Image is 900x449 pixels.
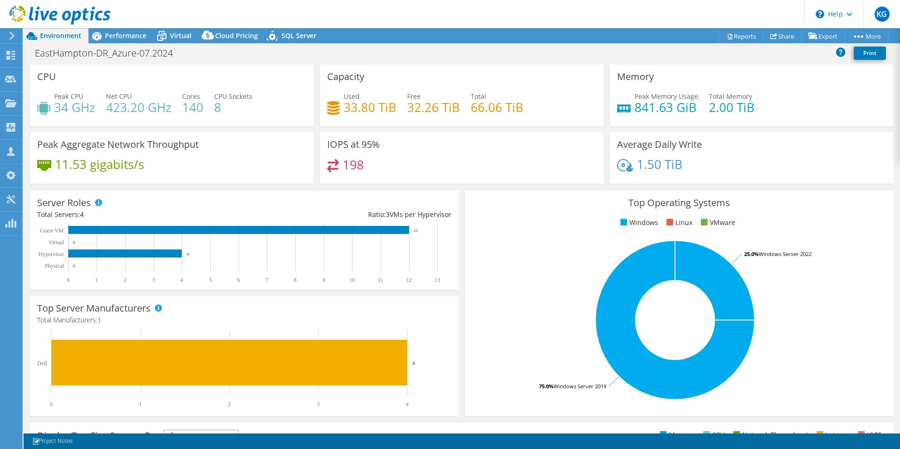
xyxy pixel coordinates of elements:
h3: IOPS at 95% [327,139,380,150]
span: Performance [105,31,146,40]
span: Total [471,92,486,101]
h4: 34 GHz [54,102,95,112]
li: CPU [701,430,725,440]
text: 0 [50,401,53,408]
span: Net CPU [106,92,132,101]
text: 1 [139,401,142,408]
text: 0 [67,277,70,283]
text: 12 [406,277,412,283]
text: 0 [73,240,75,245]
text: Guest VM [40,227,64,234]
li: Memory [658,430,695,440]
h3: Average Daily Write [617,139,702,150]
tspan: 75.0% [539,383,554,390]
text: 2 [124,277,127,283]
text: 7 [265,277,268,283]
h4: 11.53 gigabits/s [55,159,144,169]
li: Linux [664,217,692,228]
text: 4 [406,401,409,408]
h4: Total Manufacturers: [37,315,451,325]
tspan: 25.0% [744,250,759,257]
h3: Capacity [327,72,364,82]
text: Hypervisor [39,251,64,257]
h4: 32.26 TiB [407,102,460,112]
h4: 841.63 GiB [635,102,698,112]
span: Cloud Pricing [215,31,258,40]
h4: 423.20 GHz [106,102,171,112]
a: Reports [718,29,763,43]
span: IOPS [164,430,238,441]
li: IOPS [856,430,882,440]
li: Latency [814,430,850,440]
span: KG [875,7,890,22]
tspan: Windows Server 2022 [759,250,812,257]
text: 8 [294,277,297,283]
text: 13 [434,277,440,283]
li: Windows [618,217,658,228]
span: Total Memory [709,92,752,101]
text: 4 [180,277,183,283]
svg: \n [816,10,824,18]
text: 5 [209,277,212,283]
a: More [844,29,888,43]
text: Physical [45,263,64,269]
span: 3 [386,210,390,219]
h1: EastHampton-DR_Azure-07.2024 [31,48,187,58]
h3: CPU [37,72,56,82]
h3: Top Server Manufacturers [37,303,151,313]
h4: 198 [343,160,364,170]
span: SQL Server [281,31,316,40]
li: Network Throughput [731,430,808,440]
text: 12 [414,228,418,233]
text: 10 [349,277,355,283]
span: Peak Memory Usage [635,92,698,101]
tspan: Windows Server 2019 [554,383,606,390]
text: 11 [378,277,383,283]
text: 4 [412,360,415,366]
text: 1 [95,277,98,283]
span: Peak CPU [54,92,83,101]
text: 4 [187,252,189,257]
text: Virtual [48,239,64,246]
text: 3 [152,277,155,283]
h4: 8 [214,102,252,112]
h3: Peak Aggregate Network Throughput [37,139,199,150]
h4: 33.80 TiB [344,102,396,112]
text: 2 [228,401,231,408]
text: 6 [237,277,240,283]
h4: 1.50 TiB [637,159,683,169]
div: Total Servers: [37,209,244,220]
h4: 140 [182,102,203,112]
h3: Memory [617,72,654,82]
text: 3 [317,401,320,408]
text: Dell [37,360,47,367]
a: Print [854,47,886,60]
div: Ratio: VMs per Hypervisor [244,209,451,220]
h3: Server Roles [37,198,91,208]
a: Project Notes [25,435,79,447]
span: Cores [182,92,200,101]
text: 0 [73,264,75,268]
h4: 2.00 TiB [709,102,755,112]
a: Share [763,29,802,43]
span: 1 [97,315,101,324]
a: Export [801,29,845,43]
span: CPU Sockets [214,92,252,101]
li: VMware [699,217,735,228]
h3: Top Operating Systems [472,198,886,208]
span: Environment [40,31,81,40]
span: Virtual [170,31,192,40]
span: Free [407,92,421,101]
span: Used [344,92,360,101]
text: 9 [322,277,325,283]
h4: 66.06 TiB [471,102,523,112]
span: 4 [80,210,84,219]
